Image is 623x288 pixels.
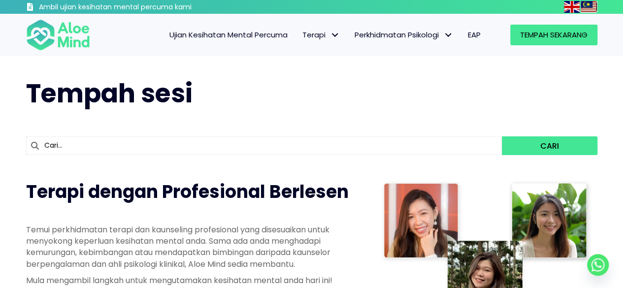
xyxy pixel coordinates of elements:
[564,1,581,12] a: English
[502,136,597,155] button: Cari
[26,136,502,155] input: Cari...
[564,1,580,13] img: en
[328,28,342,42] span: Terapi: submenu
[26,19,90,51] img: Logo minda gaharu
[295,25,347,45] a: TerapiTerapi: submenu
[441,28,456,42] span: Perkhidmatan Psikologi: submenu
[26,2,205,14] a: Ambil ujian kesihatan mental percuma kami
[581,1,597,12] a: Malay
[26,75,193,111] font: Tempah sesi
[169,30,288,40] font: Ujian Kesihatan Mental Percuma
[510,25,597,45] a: Tempah Sekarang
[468,30,481,40] font: EAP
[302,30,326,40] font: Terapi
[355,30,439,40] font: Perkhidmatan Psikologi
[581,1,596,13] img: ms
[347,25,460,45] a: Perkhidmatan PsikologiPerkhidmatan Psikologi: submenu
[520,30,588,40] font: Tempah Sekarang
[460,25,488,45] a: EAP
[26,179,349,204] font: Terapi dengan Profesional Berlesen
[162,25,295,45] a: Ujian Kesihatan Mental Percuma
[103,25,488,45] nav: Menu
[540,140,559,152] font: Cari
[26,275,332,286] font: Mula mengambil langkah untuk mengutamakan kesihatan mental anda hari ini!
[39,2,192,12] font: Ambil ujian kesihatan mental percuma kami
[26,224,330,270] font: Temui perkhidmatan terapi dan kaunseling profesional yang disesuaikan untuk menyokong keperluan k...
[587,254,609,276] a: Whatsapp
